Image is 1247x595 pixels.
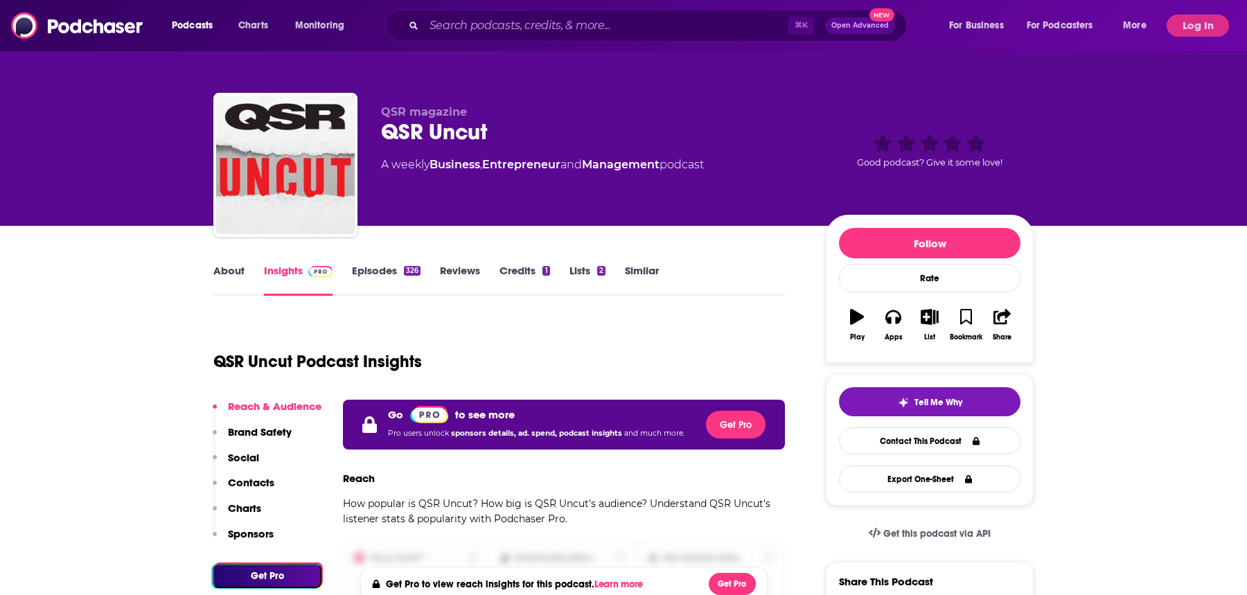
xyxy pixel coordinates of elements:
[597,266,605,276] div: 2
[826,105,1034,191] div: Good podcast? Give it some love!
[949,16,1004,35] span: For Business
[388,423,684,444] p: Pro users unlock and much more.
[1167,15,1229,37] button: Log In
[788,17,814,35] span: ⌘ K
[440,264,480,296] a: Reviews
[410,406,448,423] img: Podchaser Pro
[213,564,321,588] button: Get Pro
[839,264,1020,292] div: Rate
[352,264,421,296] a: Episodes326
[1123,16,1147,35] span: More
[308,266,333,277] img: Podchaser Pro
[950,333,982,341] div: Bookmark
[839,300,875,350] button: Play
[213,451,259,477] button: Social
[264,264,333,296] a: InsightsPodchaser Pro
[228,400,321,413] p: Reach & Audience
[213,351,422,372] h1: QSR Uncut Podcast Insights
[228,527,274,540] p: Sponsors
[216,96,355,234] img: QSR Uncut
[410,405,448,423] a: Pro website
[228,451,259,464] p: Social
[480,158,482,171] span: ,
[914,397,962,408] span: Tell Me Why
[883,528,991,540] span: Get this podcast via API
[582,158,660,171] a: Management
[228,476,274,489] p: Contacts
[885,333,903,341] div: Apps
[455,408,515,421] p: to see more
[343,496,785,526] p: How popular is QSR Uncut? How big is QSR Uncut's audience? Understand QSR Uncut's listener stats ...
[706,411,766,438] button: Get Pro
[228,425,292,438] p: Brand Safety
[569,264,605,296] a: Lists2
[499,264,549,296] a: Credits1
[1113,15,1164,37] button: open menu
[172,16,213,35] span: Podcasts
[948,300,984,350] button: Bookmark
[386,578,647,590] h4: Get Pro to view reach insights for this podcast.
[213,501,261,527] button: Charts
[858,517,1002,551] a: Get this podcast via API
[285,15,362,37] button: open menu
[625,264,659,296] a: Similar
[11,12,144,39] img: Podchaser - Follow, Share and Rate Podcasts
[875,300,911,350] button: Apps
[229,15,276,37] a: Charts
[924,333,935,341] div: List
[839,575,933,588] h3: Share This Podcast
[984,300,1020,350] button: Share
[825,17,895,34] button: Open AdvancedNew
[831,22,889,29] span: Open Advanced
[451,429,624,438] span: sponsors details, ad. spend, podcast insights
[1027,16,1093,35] span: For Podcasters
[213,476,274,501] button: Contacts
[839,228,1020,258] button: Follow
[404,266,421,276] div: 326
[839,465,1020,492] button: Export One-Sheet
[839,387,1020,416] button: tell me why sparkleTell Me Why
[939,15,1021,37] button: open menu
[560,158,582,171] span: and
[388,408,403,421] p: Go
[482,158,560,171] a: Entrepreneur
[542,266,549,276] div: 1
[343,472,375,485] h3: Reach
[857,157,1002,168] span: Good podcast? Give it some love!
[381,105,467,118] span: QSR magazine
[238,16,268,35] span: Charts
[162,15,231,37] button: open menu
[1018,15,1113,37] button: open menu
[850,333,865,341] div: Play
[295,16,344,35] span: Monitoring
[594,579,647,590] button: Learn more
[709,573,756,595] button: Get Pro
[912,300,948,350] button: List
[993,333,1011,341] div: Share
[228,501,261,515] p: Charts
[381,157,704,173] div: A weekly podcast
[424,15,788,37] input: Search podcasts, credits, & more...
[213,264,245,296] a: About
[430,158,480,171] a: Business
[213,400,321,425] button: Reach & Audience
[898,397,909,408] img: tell me why sparkle
[213,425,292,451] button: Brand Safety
[399,10,920,42] div: Search podcasts, credits, & more...
[869,8,894,21] span: New
[839,427,1020,454] a: Contact This Podcast
[213,527,274,553] button: Sponsors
